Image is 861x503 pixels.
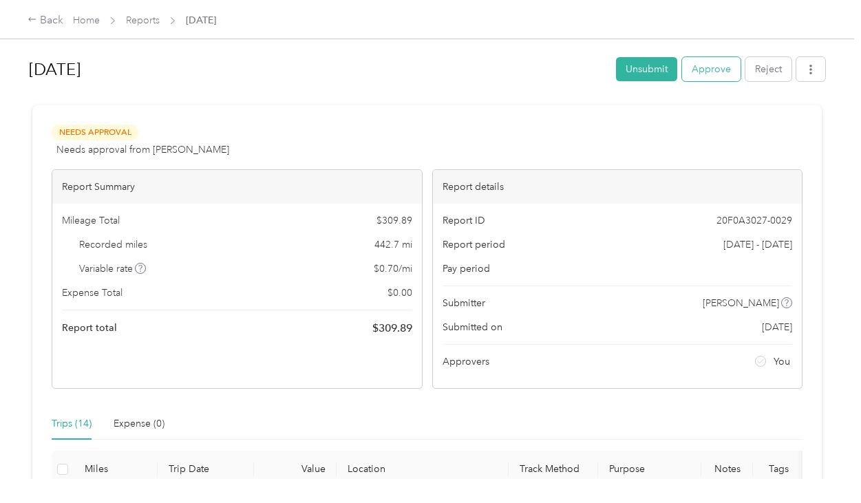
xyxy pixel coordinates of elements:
span: [DATE] [186,13,216,28]
span: [DATE] [762,320,792,334]
th: Notes [701,451,753,489]
a: Home [73,14,100,26]
th: Value [254,451,337,489]
div: Report Summary [52,170,422,204]
th: Purpose [598,451,701,489]
button: Approve [682,57,741,81]
span: [PERSON_NAME] [703,296,779,310]
span: Report period [443,237,505,252]
span: [DATE] - [DATE] [723,237,792,252]
span: Submitted on [443,320,502,334]
span: Submitter [443,296,485,310]
div: Trips (14) [52,416,92,431]
span: Needs approval from [PERSON_NAME] [56,142,229,157]
span: Pay period [443,261,490,276]
div: Report details [433,170,802,204]
a: Reports [126,14,160,26]
span: Mileage Total [62,213,120,228]
span: Recorded miles [79,237,147,252]
span: You [774,354,790,369]
span: 442.7 mi [374,237,412,252]
span: $ 0.70 / mi [374,261,412,276]
th: Track Method [509,451,598,489]
span: $ 309.89 [376,213,412,228]
button: Unsubmit [616,57,677,81]
th: Miles [74,451,158,489]
span: Report total [62,321,117,335]
button: Reject [745,57,791,81]
h1: Aug 2025 [29,53,606,86]
div: Back [28,12,63,29]
span: Variable rate [79,261,147,276]
span: Needs Approval [52,125,138,140]
span: $ 0.00 [387,286,412,300]
div: Expense (0) [114,416,164,431]
iframe: Everlance-gr Chat Button Frame [784,426,861,503]
th: Tags [753,451,805,489]
th: Location [337,451,509,489]
th: Trip Date [158,451,254,489]
span: Expense Total [62,286,123,300]
span: Approvers [443,354,489,369]
span: $ 309.89 [372,320,412,336]
span: 20F0A3027-0029 [716,213,792,228]
span: Report ID [443,213,485,228]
